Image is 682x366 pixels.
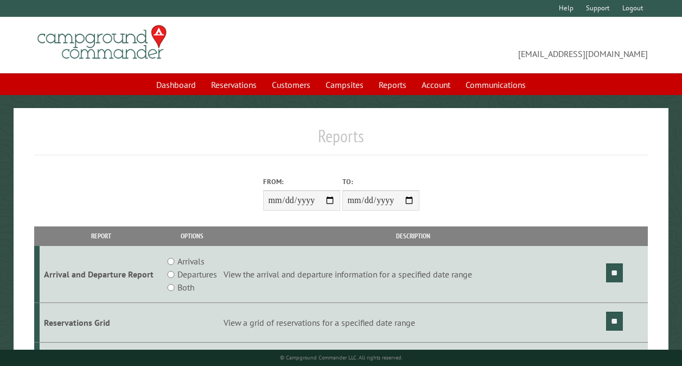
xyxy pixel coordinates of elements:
[415,74,457,95] a: Account
[280,354,403,361] small: © Campground Commander LLC. All rights reserved.
[40,226,163,245] th: Report
[341,30,648,60] span: [EMAIL_ADDRESS][DOMAIN_NAME]
[205,74,263,95] a: Reservations
[177,281,194,294] label: Both
[162,226,222,245] th: Options
[150,74,202,95] a: Dashboard
[34,21,170,64] img: Campground Commander
[222,303,604,343] td: View a grid of reservations for a specified date range
[319,74,370,95] a: Campsites
[263,176,340,187] label: From:
[34,125,648,155] h1: Reports
[222,246,604,303] td: View the arrival and departure information for a specified date range
[177,255,205,268] label: Arrivals
[372,74,413,95] a: Reports
[177,268,217,281] label: Departures
[40,303,163,343] td: Reservations Grid
[222,226,604,245] th: Description
[265,74,317,95] a: Customers
[40,246,163,303] td: Arrival and Departure Report
[459,74,532,95] a: Communications
[342,176,419,187] label: To:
